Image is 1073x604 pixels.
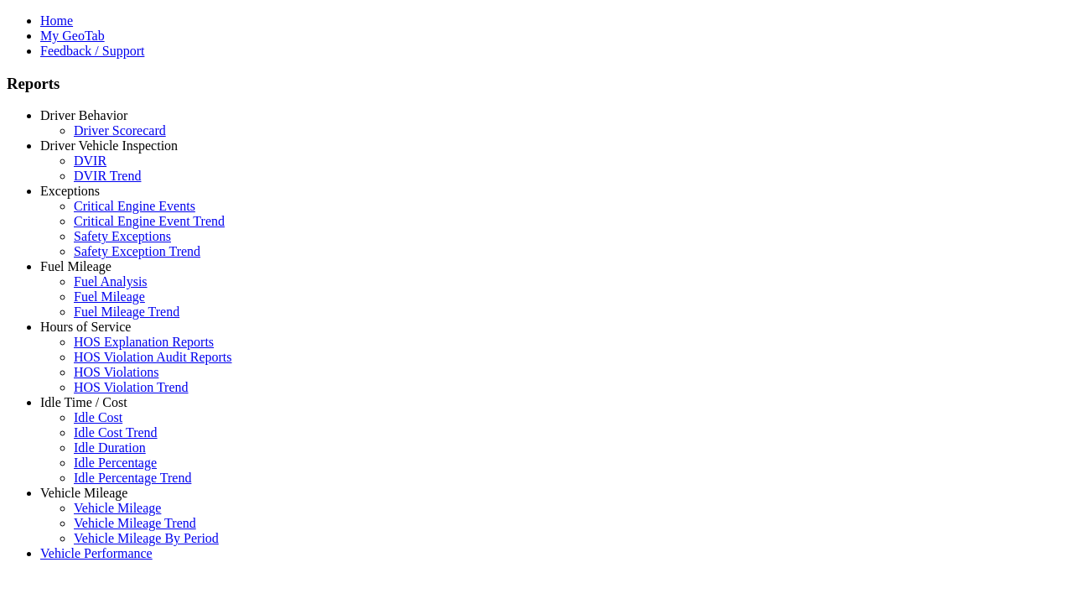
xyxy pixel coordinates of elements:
a: HOS Explanation Reports [74,335,214,349]
a: Driver Scorecard [74,123,166,138]
a: Fuel Analysis [74,274,148,289]
a: Feedback / Support [40,44,144,58]
a: Vehicle Mileage [74,501,161,515]
a: Vehicle Performance [40,546,153,560]
a: Fuel Mileage Trend [74,305,179,319]
a: Idle Duration [74,440,146,455]
a: Vehicle Mileage Trend [74,516,196,530]
a: My GeoTab [40,29,105,43]
a: Hours of Service [40,320,131,334]
h3: Reports [7,75,1066,93]
a: Fuel Mileage [40,259,111,273]
a: Fuel Mileage [74,289,145,304]
a: Idle Cost [74,410,122,424]
a: Idle Percentage Trend [74,471,191,485]
a: DVIR Trend [74,169,141,183]
a: Safety Exceptions [74,229,171,243]
a: HOS Violation Trend [74,380,189,394]
a: Critical Engine Event Trend [74,214,225,228]
a: DVIR [74,154,106,168]
a: Idle Percentage [74,456,157,470]
a: Safety Exception Trend [74,244,200,258]
a: Vehicle Mileage [40,486,127,500]
a: Driver Vehicle Inspection [40,138,178,153]
a: Critical Engine Events [74,199,195,213]
a: Idle Time / Cost [40,395,127,409]
a: Idle Cost Trend [74,425,158,440]
a: HOS Violations [74,365,158,379]
a: Vehicle Mileage By Period [74,531,219,545]
a: Driver Behavior [40,108,127,122]
a: Exceptions [40,184,100,198]
a: HOS Violation Audit Reports [74,350,232,364]
a: Home [40,13,73,28]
